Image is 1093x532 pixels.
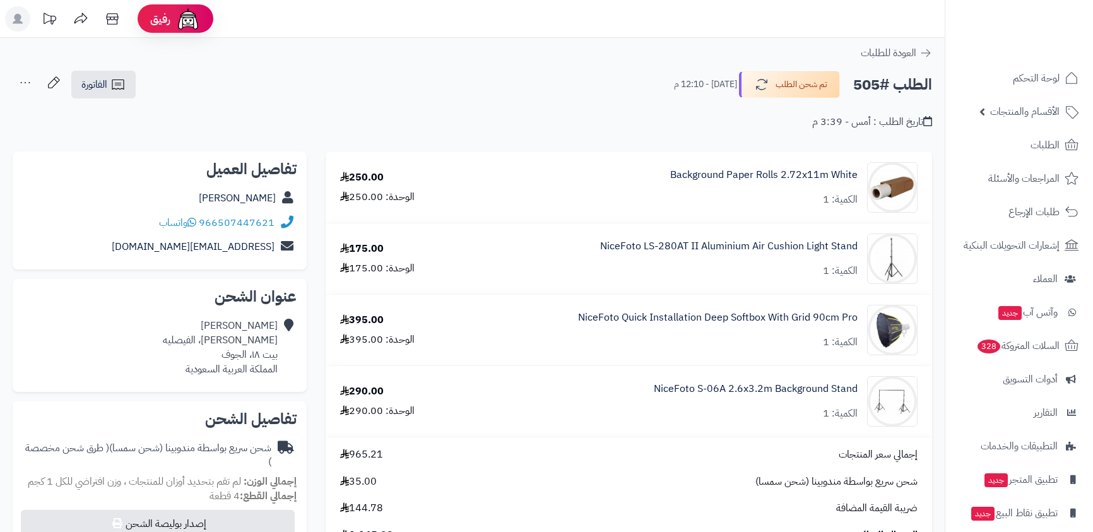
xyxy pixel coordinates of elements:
[81,77,107,92] span: الفاتورة
[964,237,1060,254] span: إشعارات التحويلات البنكية
[33,6,65,35] a: تحديثات المنصة
[1031,136,1060,154] span: الطلبات
[868,305,917,355] img: 1721300011-170000-800x1000-90x90.jpg
[340,333,415,347] div: الوحدة: 395.00
[868,233,917,284] img: 1709495061-280AT%20(1)-800x1000-90x90.jpg
[340,447,383,462] span: 965.21
[71,71,136,98] a: الفاتورة
[953,331,1085,361] a: السلات المتروكة328
[340,501,383,516] span: 144.78
[1033,270,1058,288] span: العملاء
[984,473,1008,487] span: جديد
[1013,69,1060,87] span: لوحة التحكم
[23,411,297,427] h2: تفاصيل الشحن
[853,72,932,98] h2: الطلب #505
[868,162,917,213] img: 1724498586-93-90x90.jpg
[340,261,415,276] div: الوحدة: 175.00
[997,304,1058,321] span: وآتس آب
[823,406,858,421] div: الكمية: 1
[240,488,297,504] strong: إجمالي القطع:
[163,319,278,376] div: [PERSON_NAME] [PERSON_NAME]، الفيصليه بيت ١٨، الجوف المملكة العربية السعودية
[1034,404,1058,422] span: التقارير
[150,11,170,27] span: رفيق
[953,464,1085,495] a: تطبيق المتجرجديد
[971,507,995,521] span: جديد
[1007,35,1081,62] img: logo-2.png
[836,501,918,516] span: ضريبة القيمة المضافة
[340,313,384,328] div: 395.00
[23,289,297,304] h2: عنوان الشحن
[199,191,276,206] a: [PERSON_NAME]
[953,398,1085,428] a: التقارير
[600,239,858,254] a: NiceFoto LS-280AT II Aluminium Air Cushion Light Stand
[654,382,858,396] a: NiceFoto S-06A 2.6x3.2m Background Stand
[812,115,932,129] div: تاريخ الطلب : أمس - 3:39 م
[953,197,1085,227] a: طلبات الإرجاع
[340,170,384,185] div: 250.00
[244,474,297,489] strong: إجمالي الوزن:
[953,163,1085,194] a: المراجعات والأسئلة
[998,306,1022,320] span: جديد
[953,264,1085,294] a: العملاء
[953,63,1085,93] a: لوحة التحكم
[1003,370,1058,388] span: أدوات التسويق
[970,504,1058,522] span: تطبيق نقاط البيع
[28,474,241,489] span: لم تقم بتحديد أوزان للمنتجات ، وزن افتراضي للكل 1 كجم
[988,170,1060,187] span: المراجعات والأسئلة
[861,45,916,61] span: العودة للطلبات
[340,242,384,256] div: 175.00
[861,45,932,61] a: العودة للطلبات
[976,337,1060,355] span: السلات المتروكة
[953,498,1085,528] a: تطبيق نقاط البيعجديد
[823,192,858,207] div: الكمية: 1
[739,71,840,98] button: تم شحن الطلب
[953,431,1085,461] a: التطبيقات والخدمات
[23,162,297,177] h2: تفاصيل العميل
[23,441,271,470] div: شحن سريع بواسطة مندوبينا (شحن سمسا)
[340,384,384,399] div: 290.00
[953,230,1085,261] a: إشعارات التحويلات البنكية
[755,475,918,489] span: شحن سريع بواسطة مندوبينا (شحن سمسا)
[25,440,271,470] span: ( طرق شحن مخصصة )
[578,310,858,325] a: NiceFoto Quick Installation Deep Softbox With Grid 90cm Pro
[210,488,297,504] small: 4 قطعة
[340,190,415,204] div: الوحدة: 250.00
[159,215,196,230] a: واتساب
[199,215,275,230] a: 966507447621
[953,364,1085,394] a: أدوات التسويق
[868,376,917,427] img: 1738403431-1-90x90.jpg
[340,475,377,489] span: 35.00
[1008,203,1060,221] span: طلبات الإرجاع
[823,264,858,278] div: الكمية: 1
[823,335,858,350] div: الكمية: 1
[978,340,1000,353] span: 328
[983,471,1058,488] span: تطبيق المتجر
[953,130,1085,160] a: الطلبات
[670,168,858,182] a: Background Paper Rolls 2.72x11m White
[981,437,1058,455] span: التطبيقات والخدمات
[990,103,1060,121] span: الأقسام والمنتجات
[112,239,275,254] a: [EMAIL_ADDRESS][DOMAIN_NAME]
[839,447,918,462] span: إجمالي سعر المنتجات
[674,78,737,91] small: [DATE] - 12:10 م
[953,297,1085,328] a: وآتس آبجديد
[340,404,415,418] div: الوحدة: 290.00
[175,6,201,32] img: ai-face.png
